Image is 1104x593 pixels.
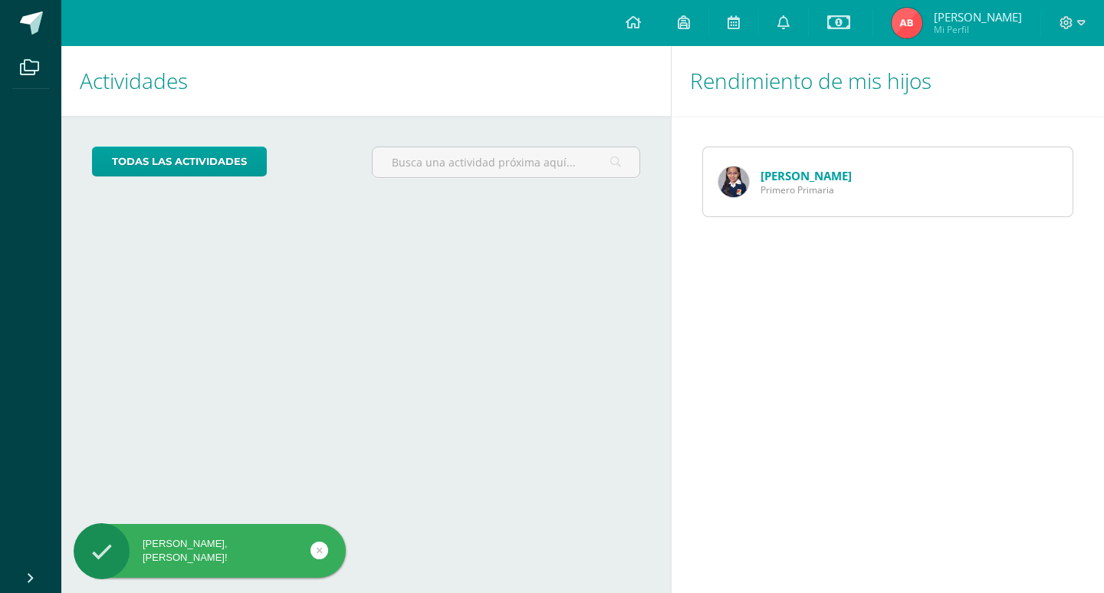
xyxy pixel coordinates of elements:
span: Primero Primaria [761,183,852,196]
a: todas las Actividades [92,147,267,176]
span: Mi Perfil [934,23,1022,36]
span: [PERSON_NAME] [934,9,1022,25]
div: [PERSON_NAME], [PERSON_NAME]! [74,537,346,565]
h1: Actividades [80,46,652,116]
a: [PERSON_NAME] [761,168,852,183]
img: a4ffd36229f10af0e9865c33b6af8d1a.png [718,166,749,197]
h1: Rendimiento de mis hijos [690,46,1086,116]
img: fb91847b5dc189ef280973811f68182c.png [892,8,922,38]
input: Busca una actividad próxima aquí... [373,147,639,177]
